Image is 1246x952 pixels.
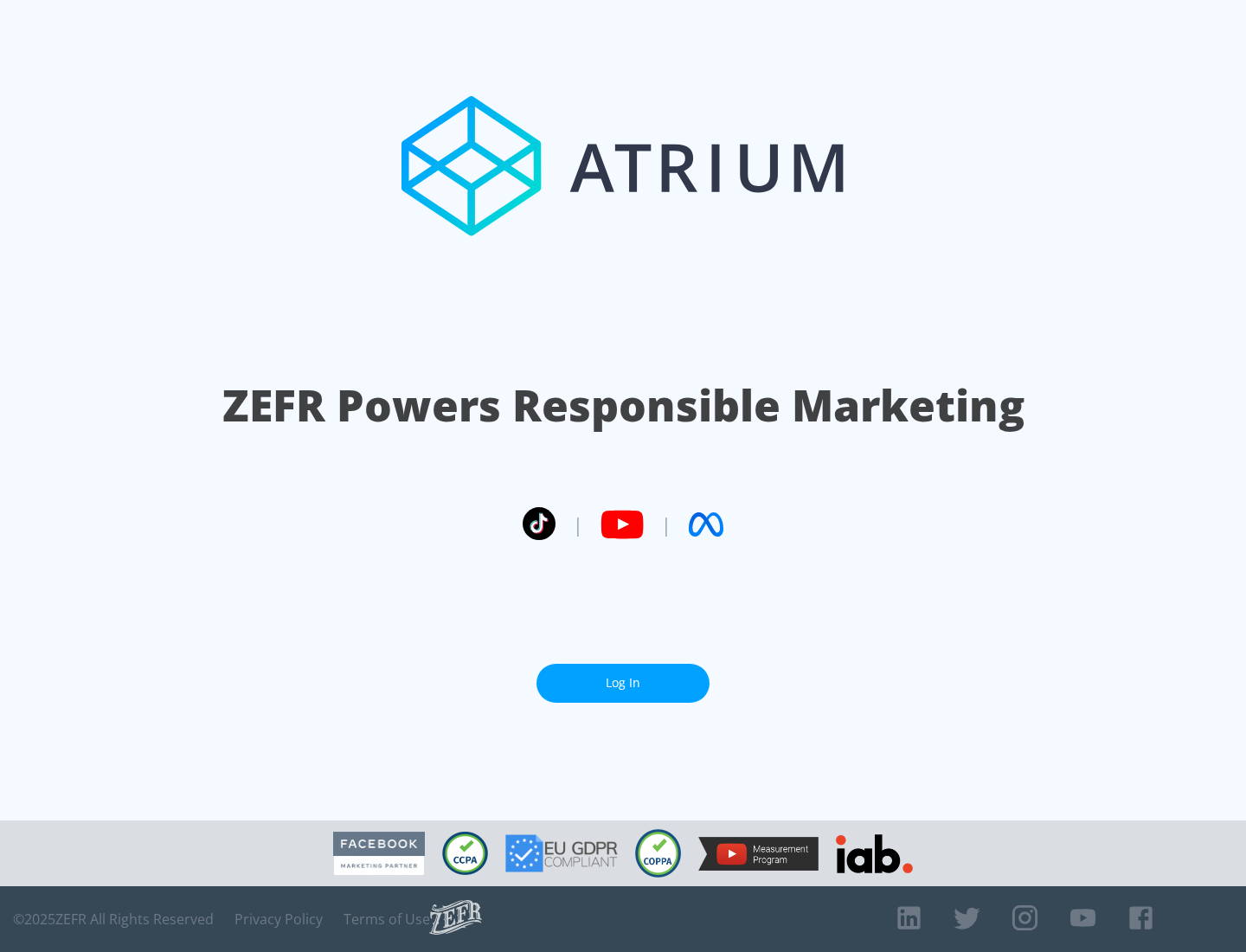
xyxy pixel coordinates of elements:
img: CCPA Compliant [442,832,488,875]
img: Facebook Marketing Partner [333,832,425,876]
span: | [573,511,583,537]
a: Log In [536,664,710,703]
span: | [661,511,671,537]
a: Terms of Use [344,910,430,928]
img: YouTube Measurement Program [698,837,819,871]
img: IAB [836,834,913,873]
h1: ZEFR Powers Responsible Marketing [222,376,1024,435]
img: COPPA Compliant [635,829,681,878]
img: GDPR Compliant [505,834,618,872]
span: © 2025 ZEFR All Rights Reserved [13,910,214,928]
a: Privacy Policy [234,910,323,928]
